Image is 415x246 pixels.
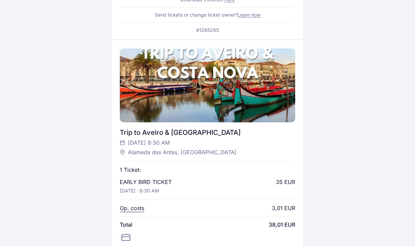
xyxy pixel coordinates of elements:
[120,166,141,174] p: 1 Ticket:
[276,178,295,186] div: 35 EUR
[196,27,219,34] p: #1265285
[120,178,172,186] p: EARLY BIRD TICKET
[155,12,261,18] p: Send tickets or change ticket owner?
[128,148,237,156] span: Alameda das Antas, [GEOGRAPHIC_DATA]
[120,128,296,137] div: Trip to Aveiro & [GEOGRAPHIC_DATA]
[269,221,295,229] span: 38,01 EUR
[238,12,261,18] a: Learn how
[272,204,295,212] div: 3,01 EUR
[120,187,159,194] p: [DATE] · 8:30 AM
[120,204,144,212] p: Op. costs
[120,221,132,229] span: Total
[128,139,170,147] span: [DATE] 8:30 AM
